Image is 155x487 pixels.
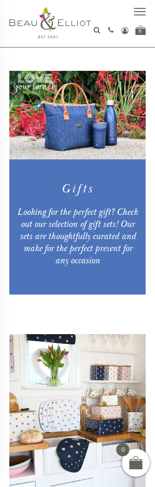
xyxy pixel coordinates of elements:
img: logo [9,7,91,38]
img: Navy Broken-hearted Convertible Insulated Lunch Bag, Water Bottle and Travel Mug [9,71,146,159]
h1: Gifts [16,181,139,197]
div: Looking for the perfect gift? Check out our selection of gift sets! Our sets are thoughtfully cur... [16,206,139,267]
span: 0 [116,443,129,456]
a: 0 [135,25,146,35]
